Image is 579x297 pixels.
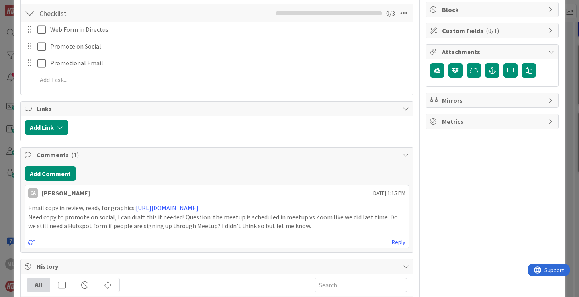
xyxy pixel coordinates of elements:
span: ( 0/1 ) [486,27,499,35]
a: [URL][DOMAIN_NAME] [136,204,198,212]
span: Metrics [442,117,544,126]
span: Custom Fields [442,26,544,35]
span: 0 / 3 [386,8,395,18]
span: Links [37,104,398,113]
div: All [27,278,50,292]
span: Block [442,5,544,14]
p: Promote on Social [50,42,407,51]
span: Attachments [442,47,544,57]
p: Promotional Email [50,59,407,68]
div: CA [28,188,38,198]
input: Search... [315,278,407,292]
span: Support [17,1,36,11]
button: Add Comment [25,166,76,181]
span: Comments [37,150,398,160]
span: [DATE] 1:15 PM [372,189,405,197]
input: Add Checklist... [37,6,202,20]
p: Need copy to promote on social, I can draft this if needed! Question: the meetup is scheduled in ... [28,213,405,231]
span: ( 1 ) [71,151,79,159]
p: Email copy in review, ready for graphics: [28,203,405,213]
span: History [37,262,398,271]
a: Reply [392,237,405,247]
button: Add Link [25,120,68,135]
p: Web Form in Directus [50,25,407,34]
span: Mirrors [442,96,544,105]
div: [PERSON_NAME] [42,188,90,198]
